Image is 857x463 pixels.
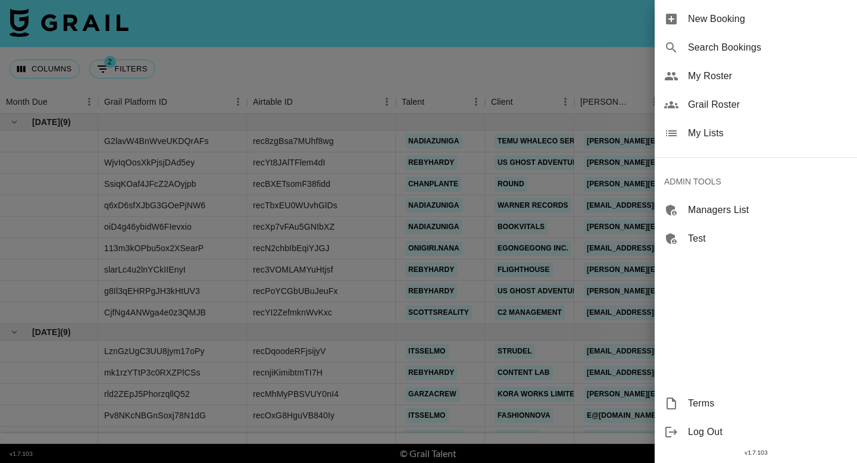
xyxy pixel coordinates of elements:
span: Managers List [688,203,847,217]
div: ADMIN TOOLS [655,167,857,196]
span: Test [688,232,847,246]
div: Terms [655,389,857,418]
span: Log Out [688,425,847,439]
div: Test [655,224,857,253]
span: My Roster [688,69,847,83]
div: Managers List [655,196,857,224]
div: v 1.7.103 [655,446,857,459]
span: New Booking [688,12,847,26]
div: My Roster [655,62,857,90]
div: New Booking [655,5,857,33]
span: Search Bookings [688,40,847,55]
div: Log Out [655,418,857,446]
span: Terms [688,396,847,411]
div: Grail Roster [655,90,857,119]
span: My Lists [688,126,847,140]
div: Search Bookings [655,33,857,62]
div: My Lists [655,119,857,148]
span: Grail Roster [688,98,847,112]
